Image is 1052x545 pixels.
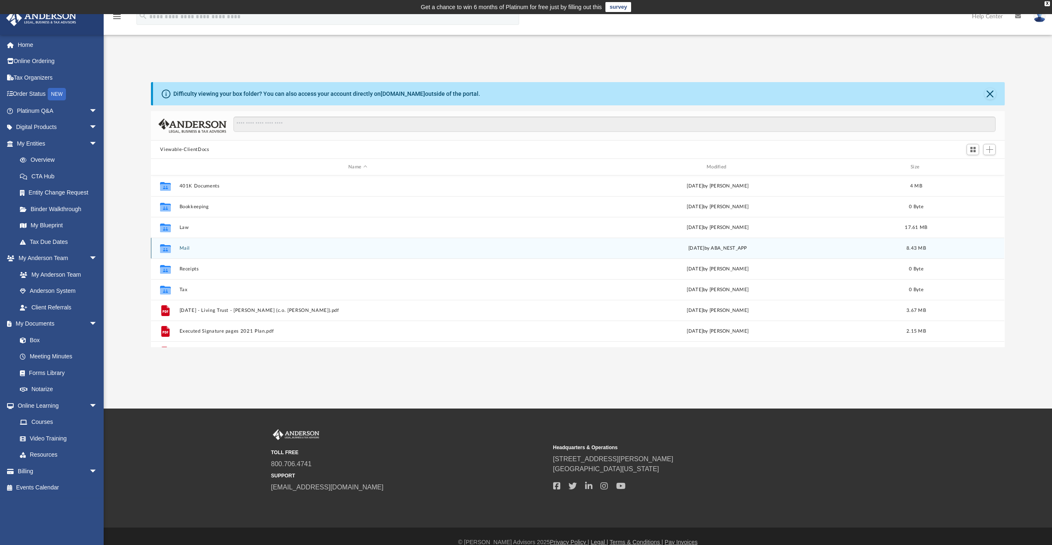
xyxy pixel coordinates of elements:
[271,460,312,467] a: 800.706.4741
[539,182,896,190] div: [DATE] by [PERSON_NAME]
[1033,10,1046,22] img: User Pic
[12,217,106,234] a: My Blueprint
[909,287,924,292] span: 0 Byte
[6,316,106,332] a: My Documentsarrow_drop_down
[180,328,536,334] button: Executed Signature pages 2021 Plan.pdf
[89,102,106,119] span: arrow_drop_down
[553,455,673,462] a: [STREET_ADDRESS][PERSON_NAME]
[12,234,110,250] a: Tax Due Dates
[906,329,926,333] span: 2.15 MB
[539,245,896,252] div: by ABA_NEST_APP
[6,119,110,136] a: Digital Productsarrow_drop_down
[12,430,102,447] a: Video Training
[905,225,928,230] span: 17.61 MB
[381,90,425,97] a: [DOMAIN_NAME]
[180,246,536,251] button: Mail
[539,328,896,335] div: [DATE] by [PERSON_NAME]
[1045,1,1050,6] div: close
[180,308,536,313] button: [DATE] - Living Trust - [PERSON_NAME] (c.o. [PERSON_NAME]).pdf
[900,163,933,171] div: Size
[12,365,102,381] a: Forms Library
[983,144,996,156] button: Add
[909,267,924,271] span: 0 Byte
[112,12,122,22] i: menu
[151,175,1004,347] div: grid
[6,397,106,414] a: Online Learningarrow_drop_down
[12,201,110,217] a: Binder Walkthrough
[180,204,536,209] button: Bookkeeping
[180,266,536,272] button: Receipts
[12,414,106,431] a: Courses
[6,135,110,152] a: My Entitiesarrow_drop_down
[906,246,926,251] span: 8.43 MB
[138,11,148,20] i: search
[539,163,896,171] div: Modified
[539,224,896,231] div: [DATE] by [PERSON_NAME]
[12,185,110,201] a: Entity Change Request
[6,36,110,53] a: Home
[89,397,106,414] span: arrow_drop_down
[179,163,536,171] div: Name
[89,316,106,333] span: arrow_drop_down
[906,308,926,313] span: 3.67 MB
[271,484,384,491] a: [EMAIL_ADDRESS][DOMAIN_NAME]
[12,152,110,168] a: Overview
[12,283,106,299] a: Anderson System
[4,10,79,26] img: Anderson Advisors Platinum Portal
[967,144,979,156] button: Switch to Grid View
[6,250,106,267] a: My Anderson Teamarrow_drop_down
[180,287,536,292] button: Tax
[89,463,106,480] span: arrow_drop_down
[180,225,536,230] button: Law
[12,381,106,398] a: Notarize
[553,444,829,451] small: Headquarters & Operations
[271,429,321,440] img: Anderson Advisors Platinum Portal
[89,250,106,267] span: arrow_drop_down
[271,449,547,456] small: TOLL FREE
[12,168,110,185] a: CTA Hub
[180,183,536,189] button: 401K Documents
[6,53,110,70] a: Online Ordering
[605,2,631,12] a: survey
[6,479,110,496] a: Events Calendar
[173,90,480,98] div: Difficulty viewing your box folder? You can also access your account directly on outside of the p...
[6,69,110,86] a: Tax Organizers
[12,266,102,283] a: My Anderson Team
[937,163,995,171] div: id
[160,146,209,153] button: Viewable-ClientDocs
[910,184,922,188] span: 4 MB
[12,348,106,365] a: Meeting Minutes
[12,332,102,348] a: Box
[421,2,602,12] div: Get a chance to win 6 months of Platinum for free just by filling out this
[6,463,110,479] a: Billingarrow_drop_down
[539,307,896,314] div: [DATE] by [PERSON_NAME]
[271,472,547,479] small: SUPPORT
[553,465,659,472] a: [GEOGRAPHIC_DATA][US_STATE]
[984,88,996,100] button: Close
[909,204,924,209] span: 0 Byte
[688,246,705,251] span: [DATE]
[48,88,66,100] div: NEW
[539,203,896,211] div: [DATE] by [PERSON_NAME]
[89,119,106,136] span: arrow_drop_down
[6,102,110,119] a: Platinum Q&Aarrow_drop_down
[539,265,896,273] div: [DATE] by [PERSON_NAME]
[12,299,106,316] a: Client Referrals
[12,447,106,463] a: Resources
[539,286,896,294] div: [DATE] by [PERSON_NAME]
[6,86,110,103] a: Order StatusNEW
[155,163,175,171] div: id
[233,117,996,132] input: Search files and folders
[112,16,122,22] a: menu
[89,135,106,152] span: arrow_drop_down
